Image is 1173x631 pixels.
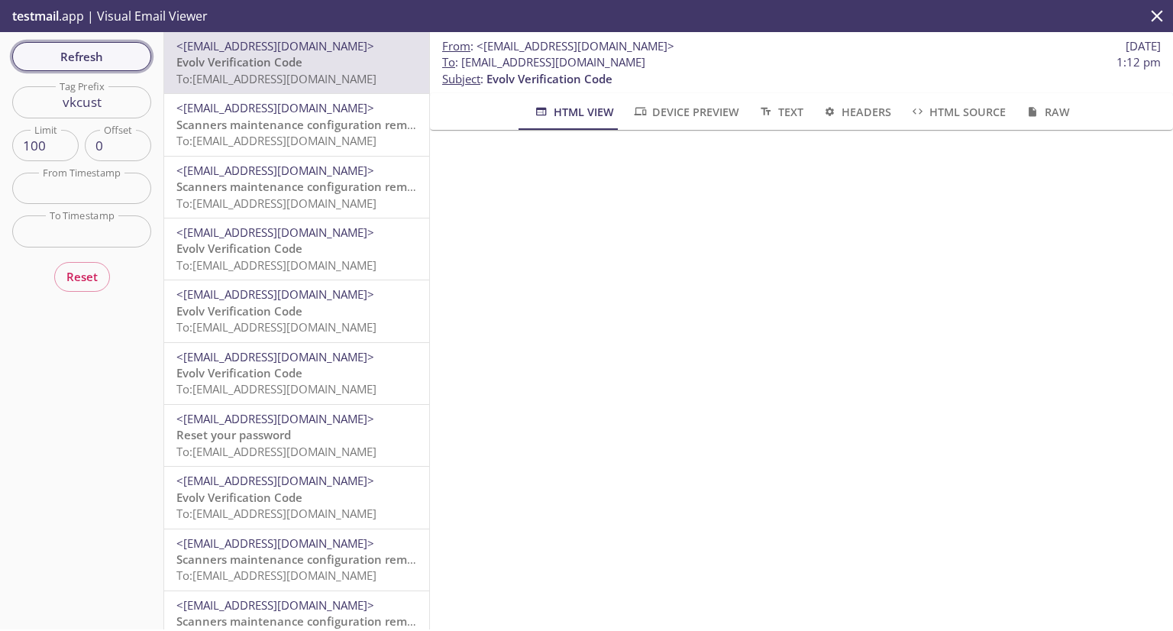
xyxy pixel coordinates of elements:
span: To: [EMAIL_ADDRESS][DOMAIN_NAME] [176,506,376,521]
span: : [442,38,674,54]
span: : [EMAIL_ADDRESS][DOMAIN_NAME] [442,54,645,70]
span: To: [EMAIL_ADDRESS][DOMAIN_NAME] [176,381,376,396]
button: Refresh [12,42,151,71]
span: [DATE] [1126,38,1161,54]
span: <[EMAIL_ADDRESS][DOMAIN_NAME]> [176,473,374,488]
span: From [442,38,470,53]
span: Text [758,102,803,121]
span: Reset [66,267,98,286]
span: Device Preview [632,102,739,121]
span: Scanners maintenance configuration reminder [176,179,436,194]
div: <[EMAIL_ADDRESS][DOMAIN_NAME]>Evolv Verification CodeTo:[EMAIL_ADDRESS][DOMAIN_NAME] [164,343,429,404]
span: To: [EMAIL_ADDRESS][DOMAIN_NAME] [176,568,376,583]
span: Evolv Verification Code [176,365,302,380]
span: Evolv Verification Code [176,241,302,256]
span: To: [EMAIL_ADDRESS][DOMAIN_NAME] [176,71,376,86]
span: To: [EMAIL_ADDRESS][DOMAIN_NAME] [176,133,376,148]
span: <[EMAIL_ADDRESS][DOMAIN_NAME]> [176,597,374,613]
span: Scanners maintenance configuration reminder [176,552,436,567]
span: Subject [442,71,480,86]
span: <[EMAIL_ADDRESS][DOMAIN_NAME]> [477,38,674,53]
div: <[EMAIL_ADDRESS][DOMAIN_NAME]>Scanners maintenance configuration reminderTo:[EMAIL_ADDRESS][DOMAI... [164,529,429,591]
span: <[EMAIL_ADDRESS][DOMAIN_NAME]> [176,349,374,364]
span: Raw [1024,102,1069,121]
span: 1:12 pm [1116,54,1161,70]
div: <[EMAIL_ADDRESS][DOMAIN_NAME]>Scanners maintenance configuration reminderTo:[EMAIL_ADDRESS][DOMAI... [164,94,429,155]
span: To [442,54,455,70]
span: <[EMAIL_ADDRESS][DOMAIN_NAME]> [176,286,374,302]
span: HTML Source [910,102,1006,121]
div: <[EMAIL_ADDRESS][DOMAIN_NAME]>Reset your passwordTo:[EMAIL_ADDRESS][DOMAIN_NAME] [164,405,429,466]
div: <[EMAIL_ADDRESS][DOMAIN_NAME]>Evolv Verification CodeTo:[EMAIL_ADDRESS][DOMAIN_NAME] [164,467,429,528]
span: Evolv Verification Code [176,54,302,70]
div: <[EMAIL_ADDRESS][DOMAIN_NAME]>Scanners maintenance configuration reminderTo:[EMAIL_ADDRESS][DOMAI... [164,157,429,218]
span: Scanners maintenance configuration reminder [176,613,436,629]
span: Reset your password [176,427,291,442]
span: Scanners maintenance configuration reminder [176,117,436,132]
span: <[EMAIL_ADDRESS][DOMAIN_NAME]> [176,100,374,115]
span: testmail [12,8,59,24]
span: <[EMAIL_ADDRESS][DOMAIN_NAME]> [176,411,374,426]
span: <[EMAIL_ADDRESS][DOMAIN_NAME]> [176,225,374,240]
span: Refresh [24,47,139,66]
div: <[EMAIL_ADDRESS][DOMAIN_NAME]>Evolv Verification CodeTo:[EMAIL_ADDRESS][DOMAIN_NAME] [164,280,429,341]
span: <[EMAIL_ADDRESS][DOMAIN_NAME]> [176,536,374,551]
div: <[EMAIL_ADDRESS][DOMAIN_NAME]>Evolv Verification CodeTo:[EMAIL_ADDRESS][DOMAIN_NAME] [164,32,429,93]
p: : [442,54,1161,87]
span: HTML View [533,102,613,121]
span: Headers [822,102,891,121]
span: <[EMAIL_ADDRESS][DOMAIN_NAME]> [176,38,374,53]
span: Evolv Verification Code [176,490,302,505]
div: <[EMAIL_ADDRESS][DOMAIN_NAME]>Evolv Verification CodeTo:[EMAIL_ADDRESS][DOMAIN_NAME] [164,218,429,280]
span: To: [EMAIL_ADDRESS][DOMAIN_NAME] [176,444,376,459]
span: Evolv Verification Code [176,303,302,319]
button: Reset [54,262,110,291]
span: To: [EMAIL_ADDRESS][DOMAIN_NAME] [176,319,376,335]
span: Evolv Verification Code [486,71,612,86]
span: To: [EMAIL_ADDRESS][DOMAIN_NAME] [176,196,376,211]
span: <[EMAIL_ADDRESS][DOMAIN_NAME]> [176,163,374,178]
span: To: [EMAIL_ADDRESS][DOMAIN_NAME] [176,257,376,273]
